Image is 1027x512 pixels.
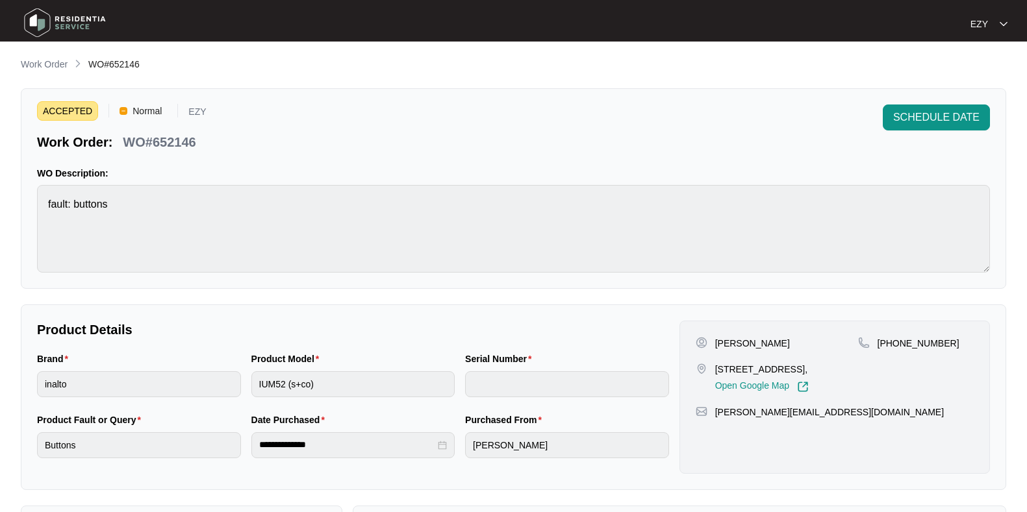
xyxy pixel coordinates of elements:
[1000,21,1008,27] img: dropdown arrow
[37,167,990,180] p: WO Description:
[715,337,790,350] p: [PERSON_NAME]
[878,337,959,350] p: [PHONE_NUMBER]
[970,18,988,30] p: EZY
[259,438,436,452] input: Date Purchased
[465,371,669,397] input: Serial Number
[465,352,537,365] label: Serial Number
[127,101,167,121] span: Normal
[188,107,206,121] p: EZY
[120,107,127,115] img: Vercel Logo
[123,133,196,151] p: WO#652146
[37,185,990,273] textarea: fault: buttons
[21,58,68,71] p: Work Order
[37,321,669,339] p: Product Details
[696,406,707,417] img: map-pin
[37,352,73,365] label: Brand
[715,406,944,419] p: [PERSON_NAME][EMAIL_ADDRESS][DOMAIN_NAME]
[251,371,455,397] input: Product Model
[37,371,241,397] input: Brand
[883,104,990,130] button: SCHEDULE DATE
[715,381,809,393] a: Open Google Map
[37,101,98,121] span: ACCEPTED
[37,413,146,426] label: Product Fault or Query
[37,133,112,151] p: Work Order:
[251,352,325,365] label: Product Model
[858,337,870,348] img: map-pin
[696,363,707,374] img: map-pin
[715,363,809,376] p: [STREET_ADDRESS],
[465,432,669,458] input: Purchased From
[37,432,241,458] input: Product Fault or Query
[19,3,110,42] img: residentia service logo
[73,58,83,69] img: chevron-right
[88,59,140,69] span: WO#652146
[251,413,330,426] label: Date Purchased
[696,337,707,348] img: user-pin
[893,110,980,125] span: SCHEDULE DATE
[465,413,547,426] label: Purchased From
[18,58,70,72] a: Work Order
[797,381,809,393] img: Link-External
